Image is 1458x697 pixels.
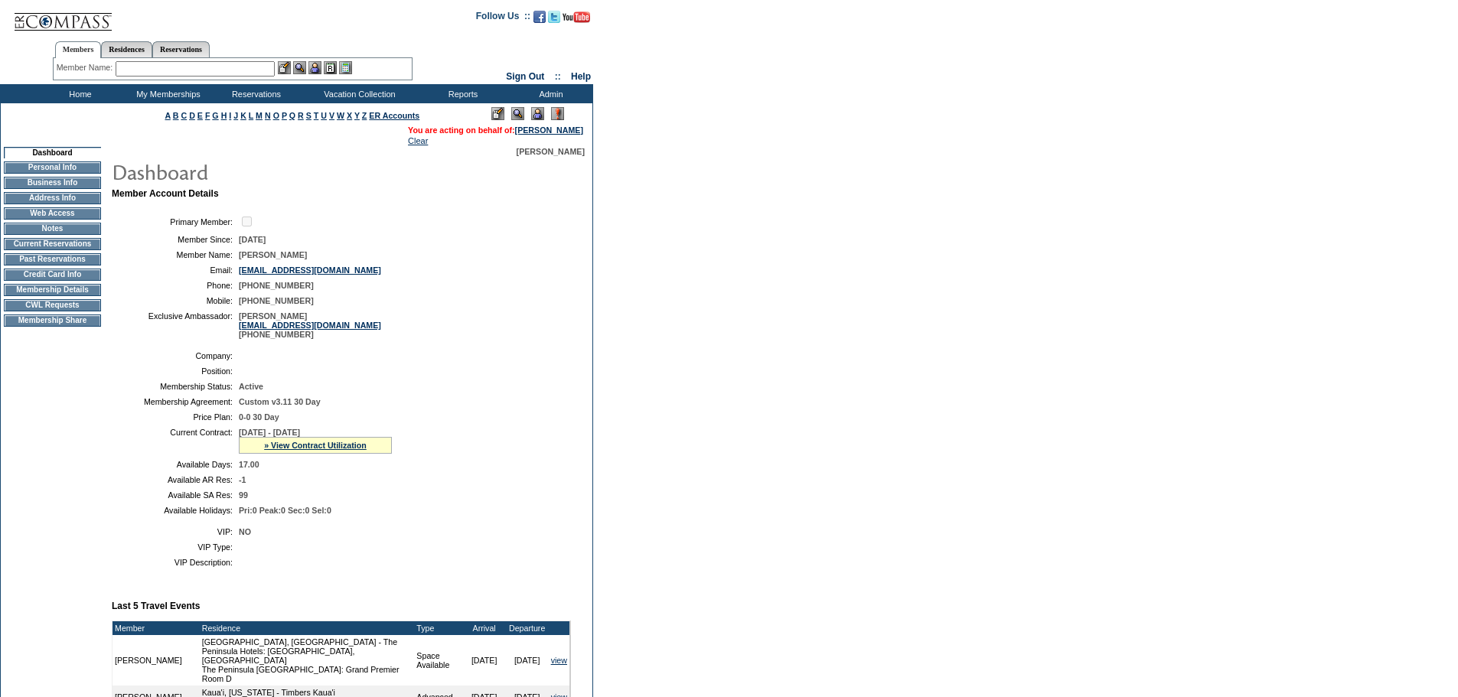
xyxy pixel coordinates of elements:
td: Business Info [4,177,101,189]
a: Y [354,111,360,120]
a: P [282,111,287,120]
td: Price Plan: [118,412,233,422]
td: Available SA Res: [118,490,233,500]
td: Member Since: [118,235,233,244]
td: Admin [505,84,593,103]
a: B [173,111,179,120]
img: Follow us on Twitter [548,11,560,23]
span: :: [555,71,561,82]
img: Subscribe to our YouTube Channel [563,11,590,23]
td: Membership Share [4,314,101,327]
td: Personal Info [4,161,101,174]
img: Log Concern/Member Elevation [551,107,564,120]
img: b_calculator.gif [339,61,352,74]
span: 0-0 30 Day [239,412,279,422]
a: S [306,111,311,120]
td: [PERSON_NAME] [113,635,200,686]
span: [PHONE_NUMBER] [239,281,314,290]
a: view [551,656,567,665]
a: Residences [101,41,152,57]
td: VIP Description: [118,558,233,567]
td: Available AR Res: [118,475,233,484]
td: VIP: [118,527,233,536]
td: Reservations [210,84,298,103]
td: Exclusive Ambassador: [118,311,233,339]
span: Custom v3.11 30 Day [239,397,321,406]
td: Available Holidays: [118,506,233,515]
td: [DATE] [463,635,506,686]
td: Current Contract: [118,428,233,454]
span: 17.00 [239,460,259,469]
a: [EMAIL_ADDRESS][DOMAIN_NAME] [239,265,381,275]
td: [DATE] [506,635,549,686]
td: Membership Status: [118,382,233,391]
img: Become our fan on Facebook [533,11,546,23]
td: Available Days: [118,460,233,469]
a: K [240,111,246,120]
span: 99 [239,490,248,500]
td: Current Reservations [4,238,101,250]
a: I [229,111,231,120]
td: Membership Agreement: [118,397,233,406]
span: Pri:0 Peak:0 Sec:0 Sel:0 [239,506,331,515]
a: Reservations [152,41,210,57]
span: -1 [239,475,246,484]
b: Member Account Details [112,188,219,199]
a: O [273,111,279,120]
a: W [337,111,344,120]
a: L [249,111,253,120]
span: [DATE] - [DATE] [239,428,300,437]
a: Follow us on Twitter [548,15,560,24]
a: F [205,111,210,120]
td: Web Access [4,207,101,220]
a: » View Contract Utilization [264,441,367,450]
td: Home [34,84,122,103]
a: J [233,111,238,120]
span: You are acting on behalf of: [408,125,583,135]
td: Member [113,621,200,635]
img: Reservations [324,61,337,74]
span: [PERSON_NAME] [PHONE_NUMBER] [239,311,381,339]
span: [PERSON_NAME] [517,147,585,156]
a: Sign Out [506,71,544,82]
img: View Mode [511,107,524,120]
td: Notes [4,223,101,235]
a: Z [362,111,367,120]
a: N [265,111,271,120]
td: Credit Card Info [4,269,101,281]
a: Become our fan on Facebook [533,15,546,24]
td: Membership Details [4,284,101,296]
td: Follow Us :: [476,9,530,28]
td: Departure [506,621,549,635]
a: H [221,111,227,120]
td: Space Available [414,635,462,686]
a: Q [289,111,295,120]
span: [DATE] [239,235,266,244]
td: Reports [417,84,505,103]
td: Phone: [118,281,233,290]
img: Impersonate [531,107,544,120]
td: Past Reservations [4,253,101,265]
div: Member Name: [57,61,116,74]
td: Email: [118,265,233,275]
a: A [165,111,171,120]
td: Address Info [4,192,101,204]
a: Members [55,41,102,58]
td: My Memberships [122,84,210,103]
a: U [321,111,327,120]
td: [GEOGRAPHIC_DATA], [GEOGRAPHIC_DATA] - The Peninsula Hotels: [GEOGRAPHIC_DATA], [GEOGRAPHIC_DATA]... [200,635,415,686]
a: [PERSON_NAME] [515,125,583,135]
img: View [293,61,306,74]
td: Company: [118,351,233,360]
a: Clear [408,136,428,145]
td: Type [414,621,462,635]
b: Last 5 Travel Events [112,601,200,611]
a: Subscribe to our YouTube Channel [563,15,590,24]
a: M [256,111,263,120]
span: NO [239,527,251,536]
span: [PERSON_NAME] [239,250,307,259]
a: R [298,111,304,120]
td: Primary Member: [118,214,233,229]
td: Position: [118,366,233,376]
td: Vacation Collection [298,84,417,103]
